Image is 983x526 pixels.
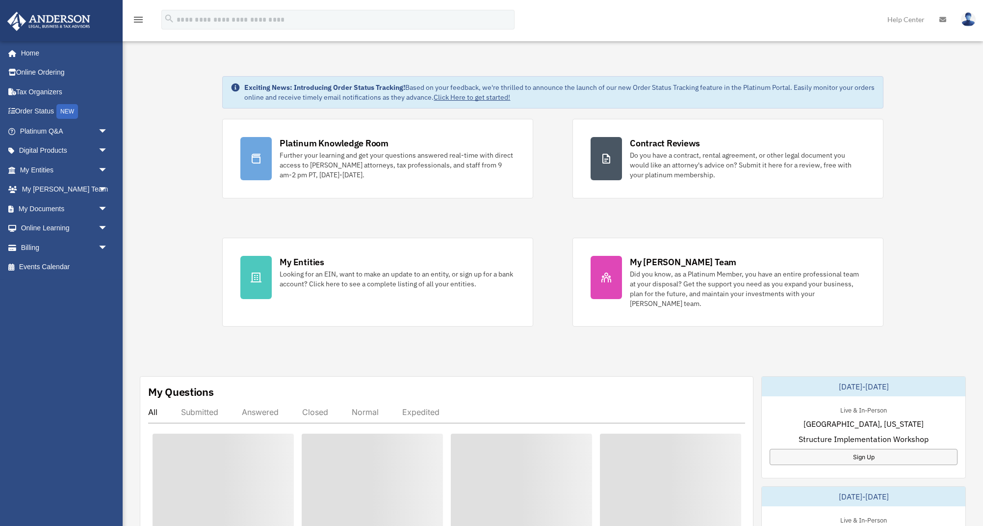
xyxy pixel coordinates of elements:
div: My Entities [280,256,324,268]
div: Further your learning and get your questions answered real-time with direct access to [PERSON_NAM... [280,150,515,180]
img: Anderson Advisors Platinum Portal [4,12,93,31]
div: Closed [302,407,328,417]
i: menu [132,14,144,26]
a: Online Learningarrow_drop_down [7,219,123,238]
div: My [PERSON_NAME] Team [630,256,736,268]
div: [DATE]-[DATE] [762,487,965,506]
div: My Questions [148,385,214,399]
a: Contract Reviews Do you have a contract, rental agreement, or other legal document you would like... [572,119,883,198]
span: [GEOGRAPHIC_DATA], [US_STATE] [803,418,924,430]
a: My Entities Looking for an EIN, want to make an update to an entity, or sign up for a bank accoun... [222,238,533,327]
div: Based on your feedback, we're thrilled to announce the launch of our new Order Status Tracking fe... [244,83,875,102]
span: arrow_drop_down [98,121,118,141]
a: menu [132,17,144,26]
div: Looking for an EIN, want to make an update to an entity, or sign up for a bank account? Click her... [280,269,515,289]
div: Submitted [181,407,218,417]
span: arrow_drop_down [98,160,118,180]
div: All [148,407,157,417]
a: My [PERSON_NAME] Team Did you know, as a Platinum Member, you have an entire professional team at... [572,238,883,327]
div: Answered [242,407,279,417]
a: My [PERSON_NAME] Teamarrow_drop_down [7,180,123,199]
a: Billingarrow_drop_down [7,238,123,257]
a: Digital Productsarrow_drop_down [7,141,123,161]
span: arrow_drop_down [98,141,118,161]
span: arrow_drop_down [98,219,118,239]
div: Live & In-Person [832,514,895,525]
a: Tax Organizers [7,82,123,102]
a: Events Calendar [7,257,123,277]
div: Platinum Knowledge Room [280,137,388,149]
span: arrow_drop_down [98,199,118,219]
div: Normal [352,407,379,417]
a: Order StatusNEW [7,102,123,122]
a: Platinum Knowledge Room Further your learning and get your questions answered real-time with dire... [222,119,533,198]
a: Sign Up [770,449,957,465]
a: My Documentsarrow_drop_down [7,199,123,219]
a: Home [7,43,118,63]
span: arrow_drop_down [98,180,118,200]
div: Contract Reviews [630,137,700,149]
span: arrow_drop_down [98,238,118,258]
div: Do you have a contract, rental agreement, or other legal document you would like an attorney's ad... [630,150,865,180]
div: Did you know, as a Platinum Member, you have an entire professional team at your disposal? Get th... [630,269,865,308]
div: NEW [56,104,78,119]
div: [DATE]-[DATE] [762,377,965,396]
i: search [164,13,175,24]
span: Structure Implementation Workshop [799,433,929,445]
img: User Pic [961,12,976,27]
a: My Entitiesarrow_drop_down [7,160,123,180]
strong: Exciting News: Introducing Order Status Tracking! [244,83,405,92]
div: Live & In-Person [832,404,895,415]
a: Platinum Q&Aarrow_drop_down [7,121,123,141]
a: Online Ordering [7,63,123,83]
div: Expedited [402,407,440,417]
a: Click Here to get started! [434,93,510,102]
